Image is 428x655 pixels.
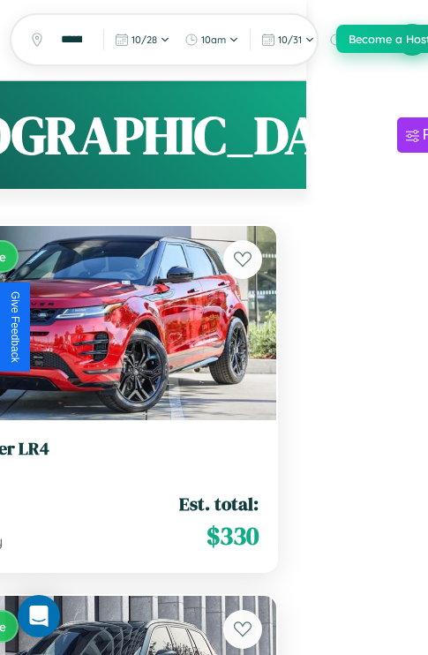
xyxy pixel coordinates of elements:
button: 10/28 [109,29,176,50]
span: 10am [201,34,226,46]
span: 10 / 31 [278,34,302,46]
button: 10am [179,29,244,50]
span: Est. total: [179,491,259,516]
div: Open Intercom Messenger [18,595,60,637]
button: 10am [324,29,389,50]
button: 10/31 [256,29,320,50]
span: 10 / 28 [131,34,157,46]
span: $ 330 [206,518,259,553]
div: Give Feedback [9,291,21,363]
